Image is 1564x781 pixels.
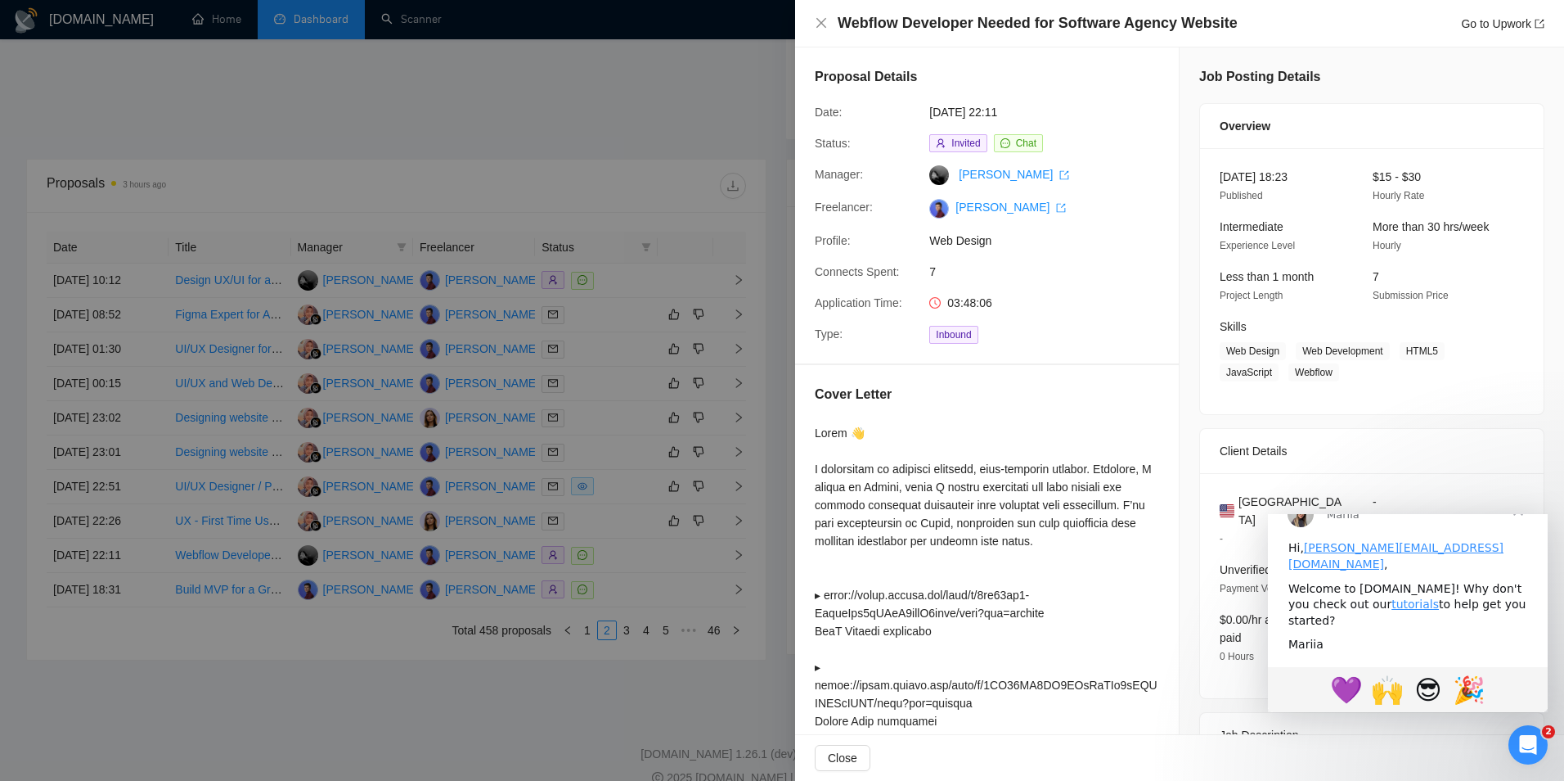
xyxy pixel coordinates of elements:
[1220,651,1254,662] span: 0 Hours
[815,137,851,150] span: Status:
[1056,203,1066,213] span: export
[1373,220,1489,233] span: More than 30 hrs/week
[815,201,873,214] span: Freelancer:
[1199,67,1320,87] h5: Job Posting Details
[1461,17,1544,30] a: Go to Upworkexport
[20,67,259,115] div: Welcome to [DOMAIN_NAME]! Why don't you check out our to help get you started?
[1508,725,1548,765] iframe: Intercom live chat
[828,749,857,767] span: Close
[815,67,917,87] h5: Proposal Details
[20,26,259,58] div: Hi, ,
[1535,19,1544,29] span: export
[1059,170,1069,180] span: export
[1373,170,1421,183] span: $15 - $30
[815,16,828,30] button: Close
[815,16,828,29] span: close
[62,160,95,192] span: 💜
[1220,240,1295,251] span: Experience Level
[1400,342,1445,360] span: HTML5
[20,123,259,139] div: Mariia
[929,326,978,344] span: Inbound
[1220,270,1314,283] span: Less than 1 month
[815,745,870,771] button: Close
[1220,117,1270,135] span: Overview
[815,265,900,278] span: Connects Spent:
[1220,502,1234,520] img: 🇺🇸
[1288,363,1339,381] span: Webflow
[146,160,173,192] span: 😎
[929,199,949,219] img: c1BKRfeXWqy8uxsVXOyWlbCmhLOaYVRZhG1AF8lz3gjmfjet24XWdPW71_eg2D2-YY
[1000,138,1010,148] span: message
[1373,270,1379,283] span: 7
[1220,190,1263,201] span: Published
[58,156,99,195] span: purple heart reaction
[1220,363,1279,381] span: JavaScript
[140,156,181,195] span: face with sunglasses reaction
[99,156,140,195] span: raised hands reaction
[815,327,843,341] span: Type:
[815,296,902,309] span: Application Time:
[1238,493,1346,529] span: [GEOGRAPHIC_DATA]
[1220,713,1524,757] div: Job Description
[1373,290,1449,301] span: Submission Price
[815,106,842,119] span: Date:
[838,13,1238,34] h4: Webflow Developer Needed for Software Agency Website
[1373,495,1377,508] span: -
[951,138,980,149] span: Invited
[1220,613,1341,644] span: $0.00/hr avg hourly rate paid
[1220,583,1309,594] span: Payment Verification
[1016,138,1036,149] span: Chat
[1296,342,1390,360] span: Web Development
[815,234,851,247] span: Profile:
[1220,342,1286,360] span: Web Design
[955,201,1066,214] a: [PERSON_NAME] export
[1268,514,1548,712] iframe: Intercom live chat message
[20,27,236,56] a: [PERSON_NAME][EMAIL_ADDRESS][DOMAIN_NAME]
[103,160,136,192] span: 🙌
[815,385,892,404] h5: Cover Letter
[185,160,218,192] span: 🎉
[1220,290,1283,301] span: Project Length
[1220,563,1271,576] span: Unverified
[1220,429,1524,473] div: Client Details
[815,168,863,181] span: Manager:
[181,156,222,195] span: tada reaction
[1220,170,1288,183] span: [DATE] 18:23
[1542,725,1555,738] span: 2
[124,84,171,97] a: tutorials
[1220,533,1223,544] span: -
[1373,190,1424,201] span: Hourly Rate
[929,297,941,309] span: clock-circle
[929,232,1175,250] span: Web Design
[1220,320,1247,333] span: Skills
[1373,240,1401,251] span: Hourly
[1220,220,1283,233] span: Intermediate
[947,296,992,309] span: 03:48:06
[959,168,1069,181] a: [PERSON_NAME] export
[929,103,1175,121] span: [DATE] 22:11
[936,138,946,148] span: user-add
[929,263,1175,281] span: 7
